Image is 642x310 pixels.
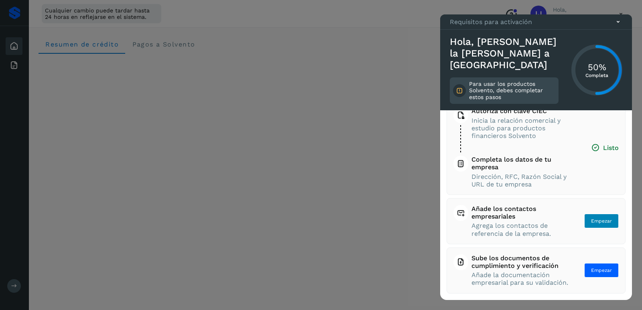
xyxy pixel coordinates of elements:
span: Listo [591,144,619,152]
span: Añade la documentación empresarial para su validación. [471,271,569,286]
div: Requisitos para activación [440,14,632,30]
span: Dirección, RFC, Razón Social y URL de tu empresa [471,173,576,188]
h3: Hola, [PERSON_NAME] la [PERSON_NAME] a [GEOGRAPHIC_DATA] [450,36,559,71]
span: Agrega los contactos de referencia de la empresa. [471,222,569,237]
p: Completa [585,73,608,78]
span: Inicia la relación comercial y estudio para productos financieros Solvento [471,117,576,140]
button: Añade los contactos empresarialesAgrega los contactos de referencia de la empresa.Empezar [453,205,619,237]
button: Autoriza con clave CIECInicia la relación comercial y estudio para productos financieros Solvento... [453,107,619,188]
p: Para usar los productos Solvento, debes completar estos pasos [469,81,555,101]
button: Sube los documentos de cumplimiento y verificaciónAñade la documentación empresarial para su vali... [453,254,619,287]
button: Empezar [584,263,619,278]
span: Completa los datos de tu empresa [471,156,576,171]
span: Empezar [591,267,612,274]
span: Autoriza con clave CIEC [471,107,576,115]
h3: 50% [585,62,608,72]
span: Añade los contactos empresariales [471,205,569,220]
p: Requisitos para activación [450,18,532,26]
span: Empezar [591,217,612,225]
span: Sube los documentos de cumplimiento y verificación [471,254,569,269]
button: Empezar [584,214,619,228]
